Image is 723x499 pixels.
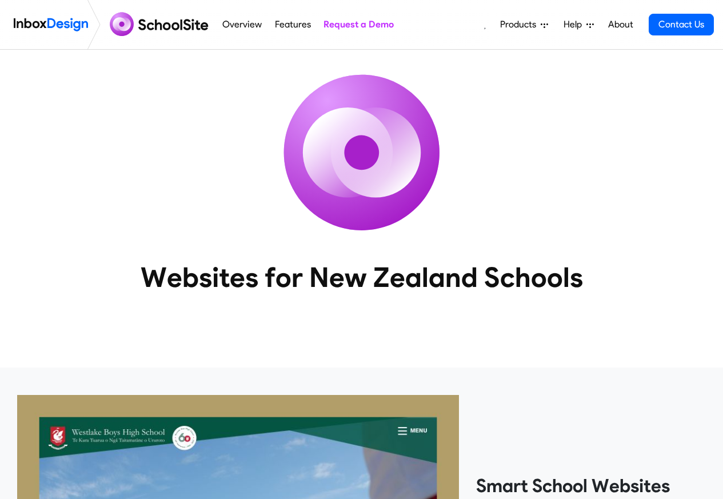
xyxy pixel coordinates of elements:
[500,18,541,31] span: Products
[649,14,714,35] a: Contact Us
[320,13,397,36] a: Request a Demo
[219,13,265,36] a: Overview
[90,260,633,294] heading: Websites for New Zealand Schools
[605,13,636,36] a: About
[559,13,598,36] a: Help
[476,474,706,497] heading: Smart School Websites
[496,13,553,36] a: Products
[259,50,465,256] img: icon_schoolsite.svg
[105,11,216,38] img: schoolsite logo
[564,18,586,31] span: Help
[271,13,314,36] a: Features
